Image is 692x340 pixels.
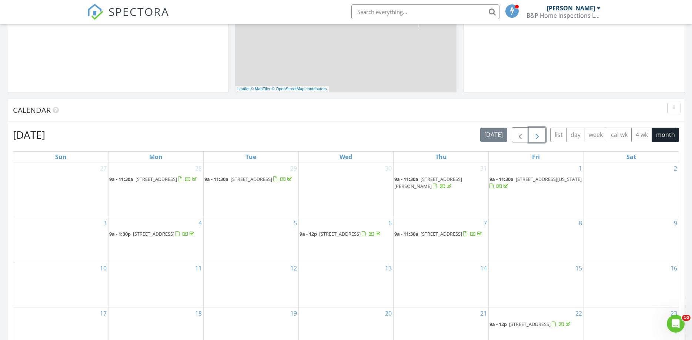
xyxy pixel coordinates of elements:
a: Go to August 10, 2025 [98,262,108,274]
span: [STREET_ADDRESS][US_STATE] [516,176,582,182]
td: Go to August 1, 2025 [489,162,584,217]
img: The Best Home Inspection Software - Spectora [87,4,103,20]
a: 9a - 12p [STREET_ADDRESS] [300,230,382,237]
a: Go to August 8, 2025 [577,217,584,229]
span: 10 [682,315,691,321]
td: Go to August 6, 2025 [298,217,394,262]
button: Next month [529,127,546,142]
span: [STREET_ADDRESS] [509,321,551,327]
a: Go to August 7, 2025 [482,217,488,229]
span: SPECTORA [108,4,169,19]
a: Go to August 18, 2025 [194,307,203,319]
a: 9a - 11:30a [STREET_ADDRESS][PERSON_NAME] [394,176,462,189]
button: list [550,128,567,142]
td: Go to August 11, 2025 [108,262,204,307]
a: Go to August 20, 2025 [384,307,393,319]
td: Go to August 13, 2025 [298,262,394,307]
td: Go to August 9, 2025 [584,217,679,262]
a: Tuesday [244,152,258,162]
a: Go to August 14, 2025 [479,262,488,274]
a: 9a - 11:30a [STREET_ADDRESS] [109,176,198,182]
span: [STREET_ADDRESS] [319,230,361,237]
a: 9a - 11:30a [STREET_ADDRESS] [394,230,483,237]
span: 9a - 11:30a [394,230,418,237]
a: Go to August 2, 2025 [672,162,679,174]
a: 9a - 12p [STREET_ADDRESS] [489,321,572,327]
span: 9a - 11:30a [109,176,133,182]
a: Wednesday [338,152,354,162]
span: 9a - 12p [300,230,317,237]
td: Go to August 8, 2025 [489,217,584,262]
a: 9a - 12p [STREET_ADDRESS] [300,230,393,239]
a: Go to August 11, 2025 [194,262,203,274]
td: Go to August 7, 2025 [394,217,489,262]
td: Go to August 12, 2025 [203,262,298,307]
button: week [585,128,607,142]
span: 9a - 1:30p [109,230,131,237]
td: Go to August 14, 2025 [394,262,489,307]
td: Go to August 4, 2025 [108,217,204,262]
a: Go to August 16, 2025 [669,262,679,274]
td: Go to July 31, 2025 [394,162,489,217]
a: Saturday [625,152,638,162]
a: Go to July 29, 2025 [289,162,298,174]
td: Go to August 15, 2025 [489,262,584,307]
a: Go to July 27, 2025 [98,162,108,174]
a: 9a - 11:30a [STREET_ADDRESS][US_STATE] [489,176,582,189]
a: 9a - 11:30a [STREET_ADDRESS] [109,175,203,184]
span: [STREET_ADDRESS][PERSON_NAME] [394,176,462,189]
a: Go to July 31, 2025 [479,162,488,174]
td: Go to July 28, 2025 [108,162,204,217]
a: Go to August 17, 2025 [98,307,108,319]
span: 9a - 12p [489,321,507,327]
div: [PERSON_NAME] [547,4,595,12]
span: [STREET_ADDRESS] [421,230,462,237]
span: 9a - 11:30a [394,176,418,182]
a: Go to July 30, 2025 [384,162,393,174]
a: Go to August 23, 2025 [669,307,679,319]
button: month [652,128,679,142]
a: 9a - 11:30a [STREET_ADDRESS][US_STATE] [489,175,583,191]
a: Go to July 28, 2025 [194,162,203,174]
td: Go to August 16, 2025 [584,262,679,307]
input: Search everything... [351,4,499,19]
a: Go to August 15, 2025 [574,262,584,274]
h2: [DATE] [13,127,45,142]
iframe: Intercom live chat [667,315,685,333]
a: 9a - 11:30a [STREET_ADDRESS] [394,230,488,239]
a: 9a - 11:30a [STREET_ADDRESS] [204,175,298,184]
span: [STREET_ADDRESS] [231,176,272,182]
a: Go to August 5, 2025 [292,217,298,229]
a: Go to August 4, 2025 [197,217,203,229]
td: Go to July 29, 2025 [203,162,298,217]
td: Go to July 30, 2025 [298,162,394,217]
div: | [235,86,329,92]
a: Go to August 9, 2025 [672,217,679,229]
button: cal wk [607,128,632,142]
a: Leaflet [237,87,250,91]
span: 9a - 11:30a [204,176,228,182]
a: Go to August 1, 2025 [577,162,584,174]
span: 9a - 11:30a [489,176,514,182]
a: Monday [148,152,164,162]
a: Go to August 22, 2025 [574,307,584,319]
a: Go to August 3, 2025 [102,217,108,229]
td: Go to August 3, 2025 [13,217,108,262]
a: SPECTORA [87,10,169,26]
a: Friday [531,152,541,162]
a: © MapTiler [251,87,271,91]
button: day [566,128,585,142]
a: Go to August 19, 2025 [289,307,298,319]
td: Go to August 5, 2025 [203,217,298,262]
button: [DATE] [480,128,507,142]
a: 9a - 12p [STREET_ADDRESS] [489,320,583,329]
a: Thursday [434,152,448,162]
button: 4 wk [631,128,652,142]
a: Go to August 13, 2025 [384,262,393,274]
a: 9a - 11:30a [STREET_ADDRESS][PERSON_NAME] [394,175,488,191]
a: Go to August 6, 2025 [387,217,393,229]
a: 9a - 1:30p [STREET_ADDRESS] [109,230,195,237]
a: Go to August 12, 2025 [289,262,298,274]
td: Go to August 10, 2025 [13,262,108,307]
a: 9a - 1:30p [STREET_ADDRESS] [109,230,203,239]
